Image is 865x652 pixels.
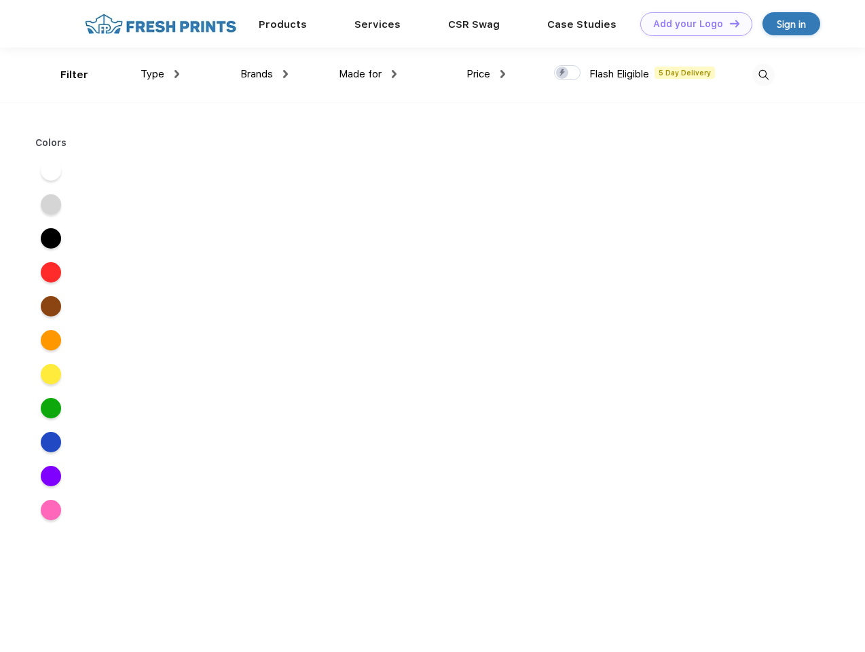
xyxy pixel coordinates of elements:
a: Sign in [762,12,820,35]
div: Colors [25,136,77,150]
span: Price [466,68,490,80]
img: fo%20logo%202.webp [81,12,240,36]
span: Type [141,68,164,80]
img: dropdown.png [174,70,179,78]
div: Sign in [777,16,806,32]
span: Brands [240,68,273,80]
img: dropdown.png [392,70,397,78]
img: dropdown.png [283,70,288,78]
img: desktop_search.svg [752,64,775,86]
div: Add your Logo [653,18,723,30]
a: CSR Swag [448,18,500,31]
img: DT [730,20,739,27]
a: Products [259,18,307,31]
span: Made for [339,68,382,80]
img: dropdown.png [500,70,505,78]
a: Services [354,18,401,31]
span: 5 Day Delivery [655,67,715,79]
div: Filter [60,67,88,83]
span: Flash Eligible [589,68,649,80]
